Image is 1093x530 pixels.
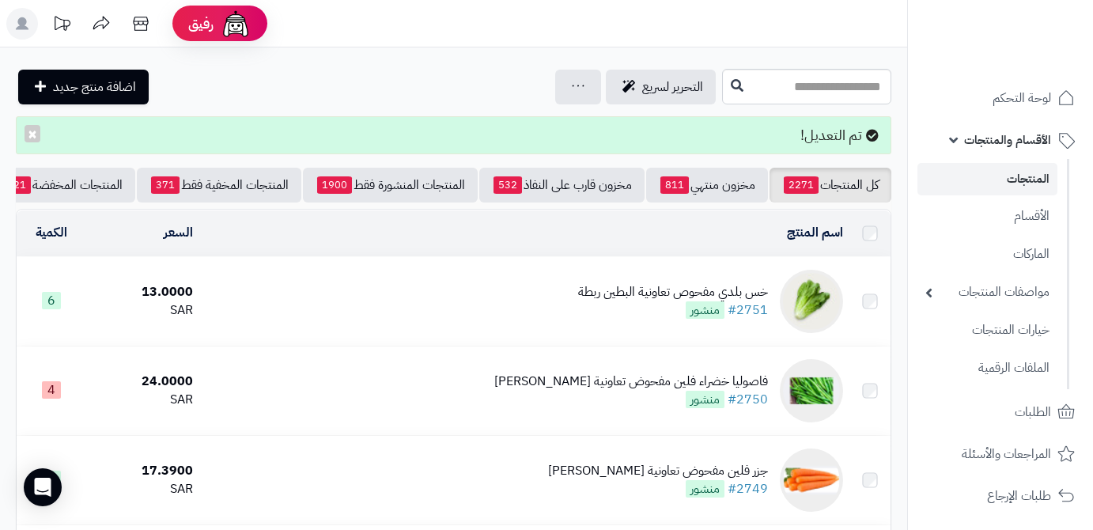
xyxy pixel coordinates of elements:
img: logo-2.png [985,12,1078,45]
a: #2750 [728,390,768,409]
span: 371 [151,176,180,194]
span: 21 [9,176,31,194]
span: 4 [42,381,61,399]
div: SAR [93,480,193,498]
span: لوحة التحكم [993,87,1051,109]
a: اسم المنتج [787,223,843,242]
div: SAR [93,301,193,320]
div: فاصوليا خضراء فلين مفحوض تعاونية [PERSON_NAME] [494,373,768,391]
a: التحرير لسريع [606,70,716,104]
span: 2271 [784,176,819,194]
a: خيارات المنتجات [917,313,1057,347]
img: خس بلدي مفحوص تعاونية البطين ربطة [780,270,843,333]
span: المراجعات والأسئلة [962,443,1051,465]
a: المنتجات المخفية فقط371 [137,168,301,203]
a: لوحة التحكم [917,79,1084,117]
a: السعر [164,223,193,242]
a: مخزون منتهي811 [646,168,768,203]
span: 811 [660,176,689,194]
img: جزر فلين مفحوض تعاونية الباطين [780,449,843,512]
button: × [25,125,40,142]
div: 17.3900 [93,462,193,480]
a: الأقسام [917,199,1057,233]
a: مواصفات المنتجات [917,275,1057,309]
span: منشور [686,391,724,408]
img: ai-face.png [220,8,252,40]
div: 13.0000 [93,283,193,301]
a: كل المنتجات2271 [770,168,891,203]
span: رفيق [188,14,214,33]
span: 6 [42,292,61,309]
span: منشور [686,480,724,498]
span: منشور [686,301,724,319]
a: تحديثات المنصة [42,8,81,44]
a: مخزون قارب على النفاذ532 [479,168,645,203]
div: SAR [93,391,193,409]
span: الأقسام والمنتجات [964,129,1051,151]
a: #2751 [728,301,768,320]
div: تم التعديل! [16,116,891,154]
span: اضافة منتج جديد [53,78,136,97]
a: طلبات الإرجاع [917,477,1084,515]
a: الطلبات [917,393,1084,431]
span: 532 [494,176,522,194]
a: المراجعات والأسئلة [917,435,1084,473]
a: المنتجات [917,163,1057,195]
a: #2749 [728,479,768,498]
div: Open Intercom Messenger [24,468,62,506]
a: الماركات [917,237,1057,271]
a: الكمية [36,223,67,242]
a: المنتجات المنشورة فقط1900 [303,168,478,203]
span: الطلبات [1015,401,1051,423]
span: التحرير لسريع [642,78,703,97]
a: اضافة منتج جديد [18,70,149,104]
div: جزر فلين مفحوض تعاونية [PERSON_NAME] [548,462,768,480]
span: 1900 [317,176,352,194]
span: طلبات الإرجاع [987,485,1051,507]
a: الملفات الرقمية [917,351,1057,385]
div: 24.0000 [93,373,193,391]
img: فاصوليا خضراء فلين مفحوض تعاونية الباطين [780,359,843,422]
div: خس بلدي مفحوص تعاونية البطين ربطة [578,283,768,301]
